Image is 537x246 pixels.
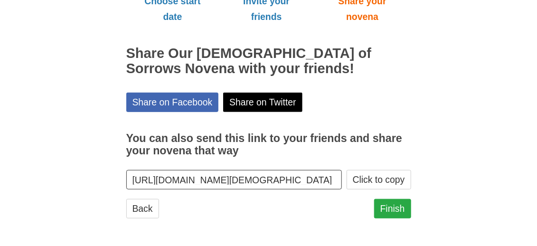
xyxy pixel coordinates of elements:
a: Finish [374,199,411,218]
a: Share on Twitter [223,93,302,112]
button: Click to copy [347,170,411,189]
h3: You can also send this link to your friends and share your novena that way [126,132,411,157]
a: Share on Facebook [126,93,219,112]
h2: Share Our [DEMOGRAPHIC_DATA] of Sorrows Novena with your friends! [126,46,411,76]
a: Back [126,199,159,218]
